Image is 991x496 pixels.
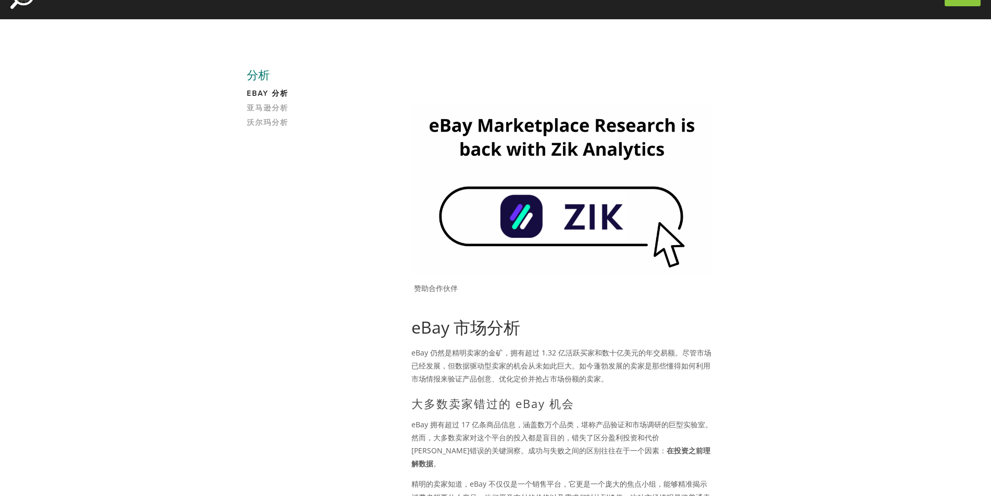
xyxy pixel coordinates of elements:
[411,446,710,468] font: 在投资之前理解数据
[433,459,441,468] font: 。
[247,118,346,133] a: 沃尔玛分析
[411,419,712,455] font: eBay 拥有超过 17 亿条商品信息，涵盖数万个品类，堪称产品验证和市场调研的巨型实验室。然而，大多数卖家对这个平台的投入都是盲目的，错失了区分盈利投资和代价[PERSON_NAME]错误的关...
[247,117,288,128] font: 沃尔玛分析
[411,396,574,411] font: 大多数卖家错过的 eBay 机会
[247,103,288,113] font: 亚马逊分析
[247,104,346,118] a: 亚马逊分析
[247,89,346,104] a: eBay 分析
[411,105,712,274] img: Zik Analytics 赞助广告
[411,348,711,384] font: eBay 仍然是精明卖家的金矿，拥有超过 1.32 亿活跃买家和数十亿美元的年交易额。尽管市场已经发展，但数据驱动型卖家的机会从未如此巨大。如今蓬勃发展的卖家是那些懂得如何利用市场情报来验证产品...
[414,283,458,293] font: 赞助合作伙伴
[247,69,270,83] font: 分析
[411,316,520,338] font: eBay 市场分析
[247,88,288,98] font: eBay 分析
